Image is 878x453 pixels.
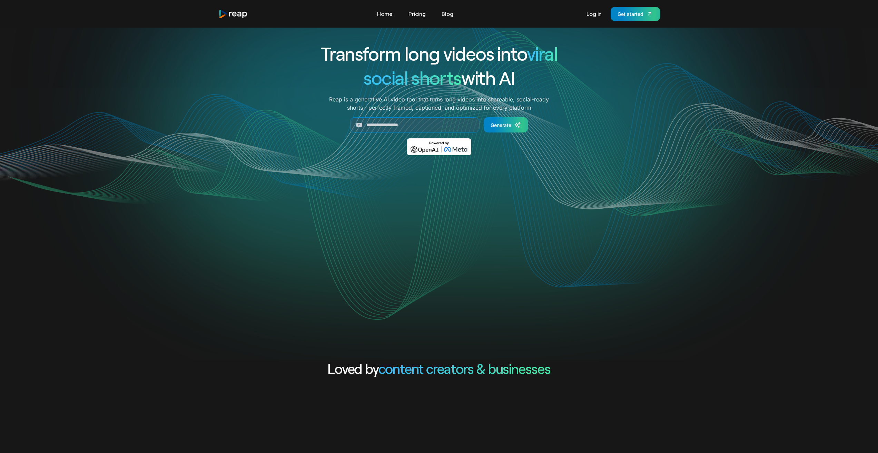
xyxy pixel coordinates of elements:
form: Generate Form [296,117,583,132]
img: Powered by OpenAI & Meta [407,138,471,155]
span: social shorts [364,66,461,89]
a: Home [374,8,396,19]
a: home [218,9,248,19]
h1: Transform long videos into [296,41,583,66]
span: viral [527,42,558,65]
a: Get started [611,7,660,21]
a: Log in [583,8,605,19]
a: Pricing [405,8,429,19]
div: Get started [618,10,643,18]
a: Generate [484,117,528,132]
p: Reap is a generative AI video tool that turns long videos into shareable, social-ready shorts—per... [329,95,549,112]
span: content creators & businesses [378,360,551,377]
div: Generate [491,121,511,129]
img: reap logo [218,9,248,19]
video: Your browser does not support the video tag. [300,165,578,304]
h1: with AI [296,66,583,90]
a: Blog [438,8,457,19]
